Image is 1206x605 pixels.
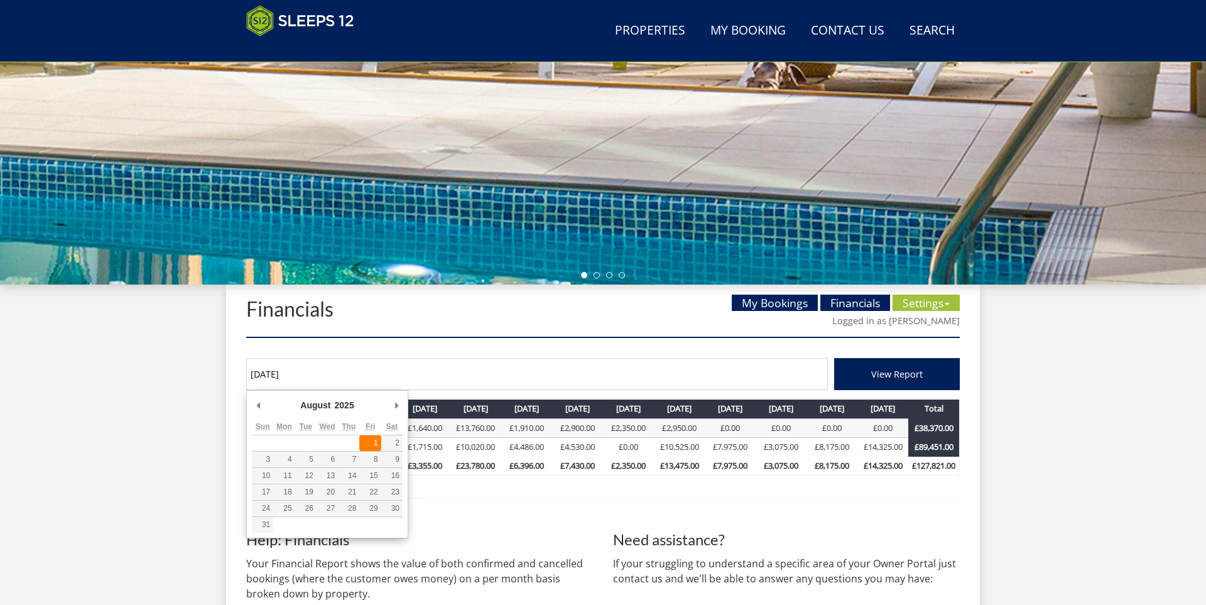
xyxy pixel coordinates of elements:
th: [DATE] [552,400,603,418]
span: View Report [871,368,923,380]
div: August [298,396,332,415]
abbr: Monday [276,422,292,431]
a: £2,350.00 [611,422,646,433]
button: 20 [317,484,338,500]
th: [DATE] [705,400,756,418]
a: £14,325.00 [864,441,903,452]
button: 15 [359,468,381,484]
abbr: Friday [366,422,375,431]
h3: Need assistance? [613,531,960,548]
button: 27 [317,501,338,516]
abbr: Tuesday [299,422,312,431]
a: Settings [893,295,960,311]
th: [DATE] [654,400,705,418]
a: £8,175.00 [815,441,849,452]
th: [DATE] [756,400,807,418]
button: Previous Month [252,396,264,415]
button: 10 [252,468,273,484]
a: £7,975.00 [713,441,747,452]
th: [DATE] [807,400,857,418]
th: £7,975.00 [705,457,756,476]
abbr: Saturday [386,422,398,431]
button: 2 [381,435,403,451]
button: 3 [252,452,273,467]
a: £0.00 [720,422,740,433]
a: £10,525.00 [660,441,699,452]
a: £0.00 [771,422,791,433]
a: £1,910.00 [509,422,544,433]
a: Contact Us [806,17,889,45]
a: £0.00 [822,422,842,433]
p: Your Financial Report shows the value of both confirmed and cancelled bookings (where the custome... [246,556,593,601]
a: £0.00 [619,441,638,452]
a: £2,900.00 [560,422,595,433]
th: [DATE] [857,400,908,418]
th: £13,475.00 [654,457,705,476]
p: If your struggling to understand a specific area of your Owner Portal just contact us and we'll b... [613,556,960,586]
button: 26 [295,501,317,516]
th: £3,075.00 [756,457,807,476]
button: 1 [359,435,381,451]
button: 8 [359,452,381,467]
a: My Bookings [732,295,818,311]
button: View Report [834,358,960,390]
th: [DATE] [399,400,450,418]
th: £2,350.00 [603,457,654,476]
th: [DATE] [501,400,552,418]
th: £89,451.00 [908,438,959,457]
button: 13 [317,468,338,484]
a: £1,640.00 [408,422,442,433]
button: 31 [252,517,273,533]
th: [DATE] [603,400,654,418]
a: Search [905,17,960,45]
button: 24 [252,501,273,516]
a: £0.00 [873,422,893,433]
a: £2,950.00 [662,422,697,433]
a: My Booking [705,17,791,45]
button: 11 [273,468,295,484]
button: 18 [273,484,295,500]
th: £14,325.00 [857,457,908,476]
a: £10,020.00 [456,441,495,452]
th: £6,396.00 [501,457,552,476]
abbr: Sunday [256,422,270,431]
img: Sleeps 12 [246,5,354,36]
th: £127,821.00 [908,457,959,476]
a: Properties [610,17,690,45]
abbr: Wednesday [319,422,335,431]
a: £4,530.00 [560,441,595,452]
button: 30 [381,501,403,516]
a: £1,715.00 [408,441,442,452]
th: [DATE] [450,400,501,418]
button: 4 [273,452,295,467]
button: 17 [252,484,273,500]
th: £23,780.00 [450,457,501,476]
button: 6 [317,452,338,467]
button: 12 [295,468,317,484]
button: 7 [338,452,359,467]
abbr: Thursday [342,422,356,431]
th: £8,175.00 [807,457,857,476]
button: 22 [359,484,381,500]
button: 14 [338,468,359,484]
a: Financials [820,295,890,311]
button: 16 [381,468,403,484]
iframe: Customer reviews powered by Trustpilot [240,44,372,55]
button: 21 [338,484,359,500]
button: 9 [381,452,403,467]
button: 28 [338,501,359,516]
th: £38,370.00 [908,418,959,438]
button: 5 [295,452,317,467]
button: Next Month [390,396,403,415]
a: Financials [246,297,334,321]
button: 29 [359,501,381,516]
th: £7,430.00 [552,457,603,476]
button: 19 [295,484,317,500]
button: 23 [381,484,403,500]
h3: Help: Financials [246,531,593,548]
input: Month/Year [246,358,828,390]
a: £4,486.00 [509,441,544,452]
a: £3,075.00 [764,441,798,452]
div: 2025 [333,396,356,415]
a: Logged in as [PERSON_NAME] [832,315,960,327]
